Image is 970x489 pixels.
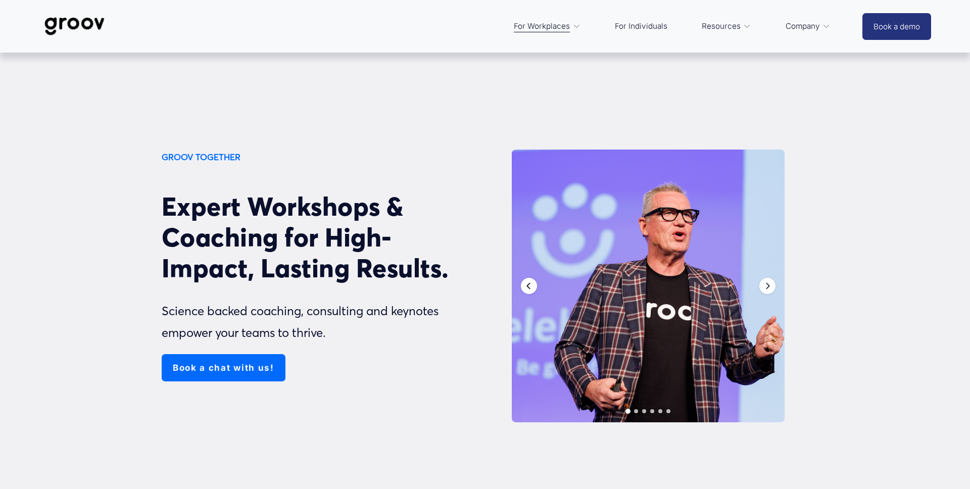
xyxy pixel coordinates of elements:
span: For Workplaces [514,19,570,33]
span: Resources [702,19,741,33]
div: Slide 6 of 7 [664,405,672,417]
a: Book a demo [862,13,931,40]
div: Slide 1 of 7 [623,404,633,419]
div: Slide 5 of 7 [656,405,664,417]
div: Slide 4 of 7 [648,405,656,417]
span: Company [786,19,820,33]
a: For Individuals [610,14,672,38]
img: Groov | Workplace Science Platform | Unlock Performance | Drive Results [39,10,110,43]
a: Book a chat with us! [162,354,285,381]
p: Science backed coaching, consulting and keynotes empower your teams to thrive. [162,301,482,344]
strong: GROOV TOGETHER [162,152,240,162]
a: folder dropdown [781,14,836,38]
div: Slide 2 of 7 [632,405,640,417]
div: Previous [520,277,538,295]
div: Slide 3 of 7 [640,405,648,417]
div: Next [758,277,777,295]
a: folder dropdown [697,14,756,38]
a: folder dropdown [509,14,586,38]
h2: Expert Workshops & Coaching for High-Impact, Lasting Results. [162,191,482,283]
